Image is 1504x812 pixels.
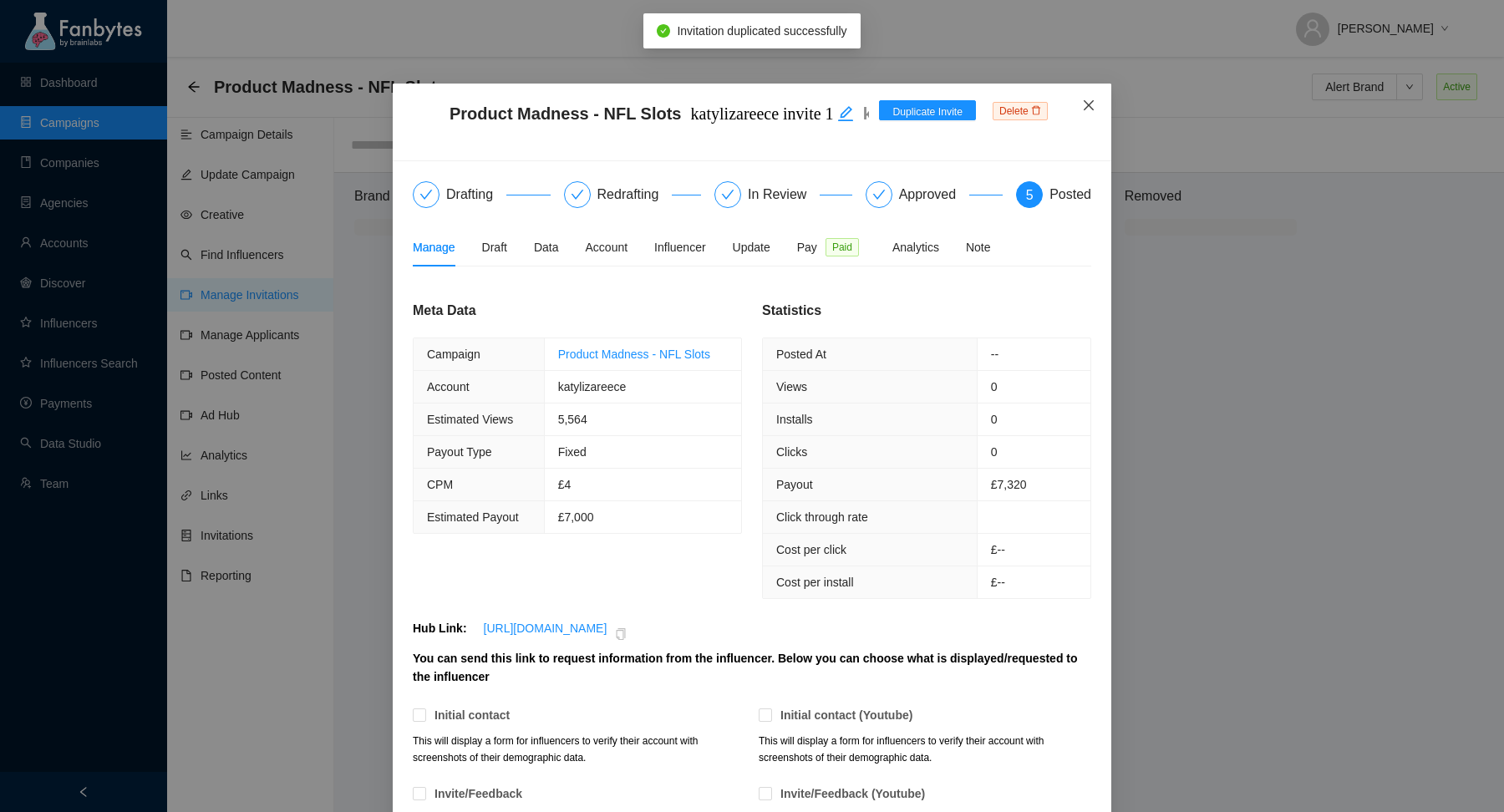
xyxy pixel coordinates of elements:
div: Manage [413,238,455,256]
div: In Review [748,181,820,208]
span: Payout Type [427,445,492,459]
div: Posted [1049,181,1091,208]
div: Influencer [654,238,705,256]
span: check [419,188,433,201]
span: Product Madness - NFL Slots [450,100,869,144]
div: Approved [899,181,970,208]
p: This will display a form for influencers to verify their account with screenshots of their demogr... [413,733,745,766]
div: Account [586,238,628,256]
div: Data [534,238,559,256]
div: katylizareece invite 1 [691,100,854,127]
div: Redrafting [597,181,673,208]
div: Edit [837,100,854,127]
div: Drafting [446,181,506,208]
span: 0 [991,413,998,426]
span: £-- [991,543,1005,556]
div: Update [733,238,770,256]
span: £7,320 [991,478,1027,491]
span: £4 [558,478,572,491]
span: Invitation duplicated successfully [677,24,846,38]
p: Initial contact [434,706,510,724]
span: Paid [826,238,859,256]
p: Invite/Feedback (Youtube) [780,784,925,803]
span: Click through rate [776,510,868,524]
p: Invite/Feedback [434,784,522,803]
span: check [872,188,886,201]
span: Clicks [776,445,807,459]
div: Analytics [892,238,939,256]
span: Payout [776,478,813,491]
span: check-circle [657,24,670,38]
span: katylizareece [558,380,627,393]
span: £-- [991,576,1005,589]
span: Campaign [427,348,480,361]
span: Views [776,380,807,393]
span: Estimated Views [427,413,513,426]
div: Meta Data [413,300,742,321]
p: katylizareece [863,100,968,127]
span: close [1082,99,1095,112]
span: Installs [776,413,813,426]
div: Note [966,238,991,256]
span: Fixed [558,445,587,459]
p: Initial contact (Youtube) [780,706,912,724]
span: Posted At [776,348,826,361]
span: Pay [797,238,817,256]
span: Account [427,380,470,393]
span: check [721,188,734,201]
a: [URL][DOMAIN_NAME] [484,622,607,635]
p: Hub Link: [413,619,467,649]
button: Close [1066,84,1111,129]
span: Cost per click [776,543,846,556]
span: delete [1031,105,1041,115]
a: Product Madness - NFL Slots [558,348,710,361]
span: CPM [427,478,453,491]
span: Duplicate Invite [892,104,963,120]
span: Delete [993,102,1048,120]
div: Statistics [762,300,1091,321]
span: edit [837,105,854,122]
p: This will display a form for influencers to verify their account with screenshots of their demogr... [759,733,1091,766]
span: -- [991,348,998,361]
span: copy [615,619,627,649]
span: £7,000 [558,510,594,524]
span: Cost per install [776,576,854,589]
span: 0 [991,380,998,393]
p: You can send this link to request information from the influencer. Below you can choose what is d... [413,649,1091,686]
span: check [571,188,584,201]
div: Draft [482,238,507,256]
span: 0 [991,445,998,459]
button: Duplicate Invite [879,100,976,120]
span: 5 [1026,188,1034,202]
span: 5,564 [558,413,587,426]
span: Estimated Payout [427,510,519,524]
